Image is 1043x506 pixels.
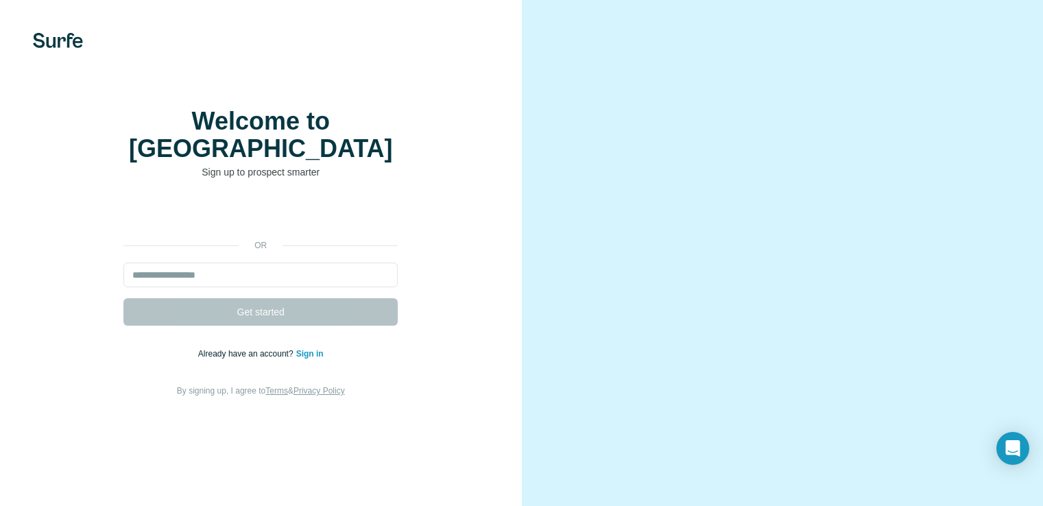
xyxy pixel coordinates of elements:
span: Already have an account? [198,349,296,359]
div: Open Intercom Messenger [996,432,1029,465]
span: By signing up, I agree to & [177,386,345,396]
img: Surfe's logo [33,33,83,48]
p: Sign up to prospect smarter [123,165,398,179]
h1: Welcome to [GEOGRAPHIC_DATA] [123,108,398,162]
a: Privacy Policy [293,386,345,396]
p: or [239,239,283,252]
iframe: Sign in with Google Button [117,200,405,230]
a: Terms [265,386,288,396]
a: Sign in [296,349,324,359]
